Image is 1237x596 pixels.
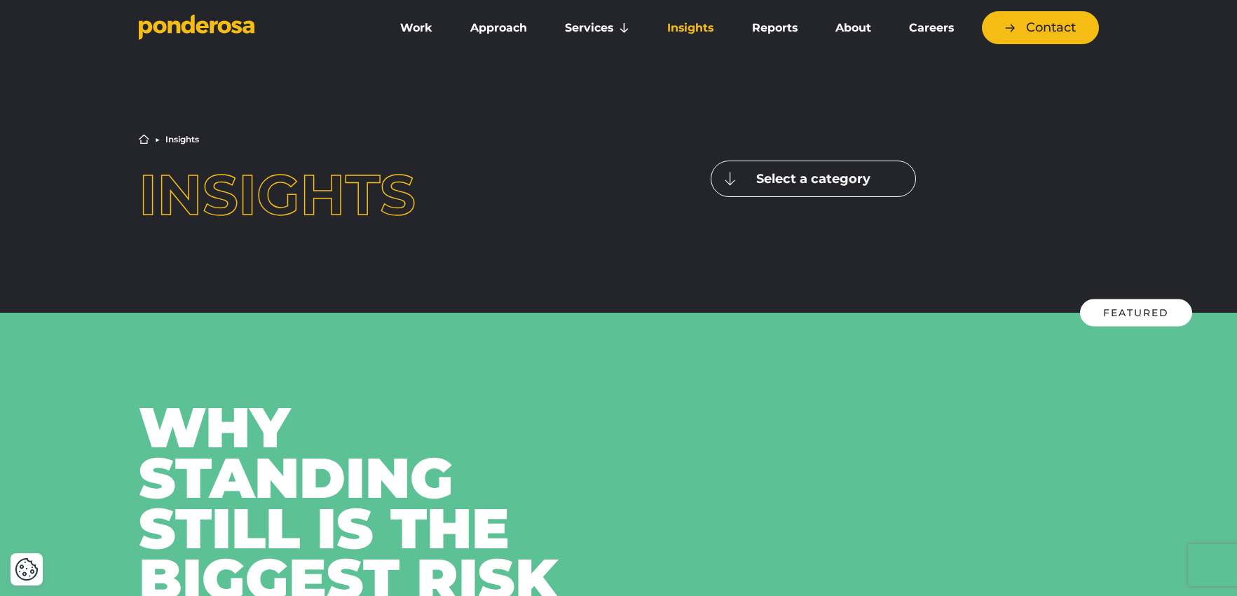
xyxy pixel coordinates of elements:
[549,13,645,43] a: Services
[454,13,543,43] a: Approach
[736,13,814,43] a: Reports
[384,13,449,43] a: Work
[1080,299,1192,327] div: Featured
[139,161,416,229] span: Insights
[711,161,916,197] button: Select a category
[819,13,887,43] a: About
[651,13,730,43] a: Insights
[139,14,363,42] a: Go to homepage
[893,13,970,43] a: Careers
[15,557,39,581] img: Revisit consent button
[139,134,149,144] a: Home
[165,135,199,144] li: Insights
[982,11,1099,44] a: Contact
[15,557,39,581] button: Cookie Settings
[155,135,160,144] li: ▶︎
